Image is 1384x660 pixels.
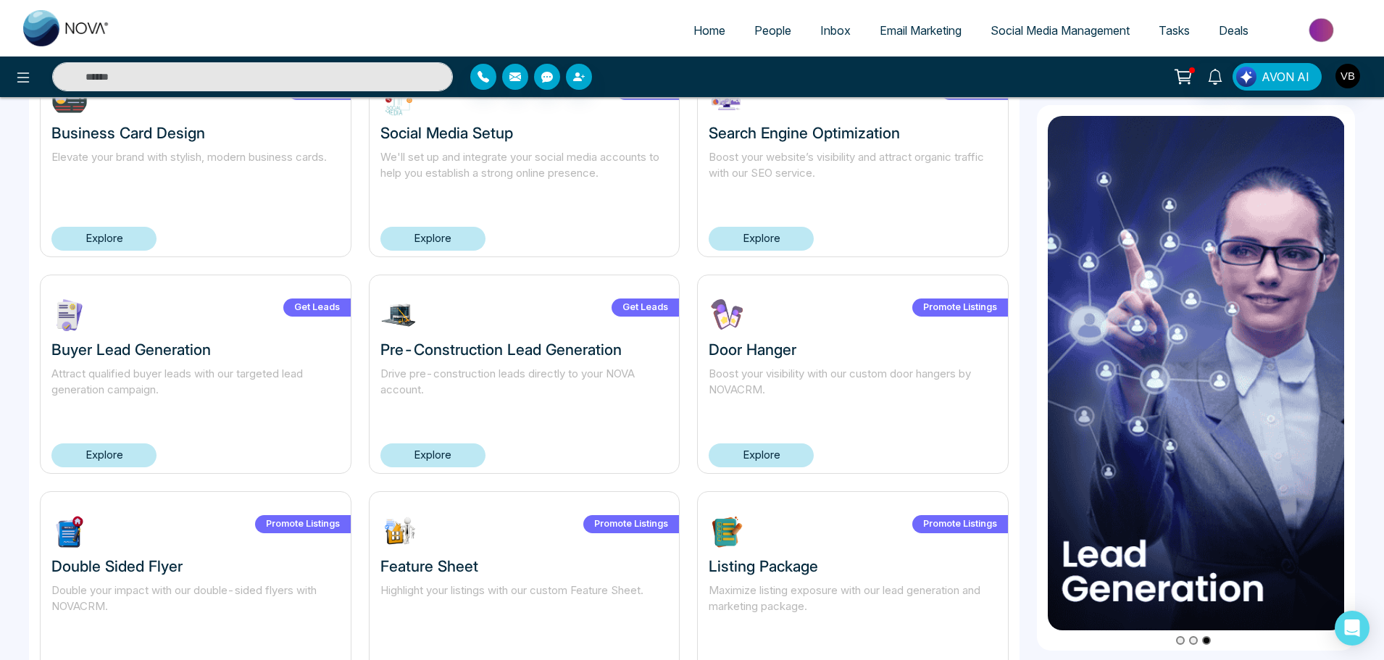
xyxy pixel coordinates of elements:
[51,366,340,415] p: Attract qualified buyer leads with our targeted lead generation campaign.
[880,23,962,38] span: Email Marketing
[693,23,725,38] span: Home
[51,514,88,550] img: ZHOM21730738815.jpg
[806,17,865,44] a: Inbox
[912,515,1008,533] label: Promote Listings
[709,124,997,142] h3: Search Engine Optimization
[709,149,997,199] p: Boost your website’s visibility and attract organic traffic with our SEO service.
[51,557,340,575] h3: Double Sided Flyer
[709,227,814,251] a: Explore
[679,17,740,44] a: Home
[380,124,669,142] h3: Social Media Setup
[709,366,997,415] p: Boost your visibility with our custom door hangers by NOVACRM.
[709,297,745,333] img: Vlcuf1730739043.jpg
[709,557,997,575] h3: Listing Package
[380,341,669,359] h3: Pre-Construction Lead Generation
[583,515,679,533] label: Promote Listings
[51,149,340,199] p: Elevate your brand with stylish, modern business cards.
[51,582,340,632] p: Double your impact with our double-sided flyers with NOVACRM.
[1335,64,1360,88] img: User Avatar
[255,515,351,533] label: Promote Listings
[1144,17,1204,44] a: Tasks
[976,17,1144,44] a: Social Media Management
[1159,23,1190,38] span: Tasks
[23,10,110,46] img: Nova CRM Logo
[380,227,485,251] a: Explore
[380,297,417,333] img: FsSfh1730742515.jpg
[380,557,669,575] h3: Feature Sheet
[1335,611,1370,646] div: Open Intercom Messenger
[1233,63,1322,91] button: AVON AI
[380,443,485,467] a: Explore
[865,17,976,44] a: Email Marketing
[991,23,1130,38] span: Social Media Management
[1204,17,1263,44] a: Deals
[51,124,340,142] h3: Business Card Design
[51,443,157,467] a: Explore
[1219,23,1248,38] span: Deals
[709,341,997,359] h3: Door Hanger
[1202,636,1211,645] button: Go to slide 3
[380,514,417,550] img: D2hWS1730737368.jpg
[51,227,157,251] a: Explore
[1236,67,1256,87] img: Lead Flow
[740,17,806,44] a: People
[51,297,88,333] img: sYAVk1730743386.jpg
[283,298,351,317] label: Get Leads
[1270,14,1375,46] img: Market-place.gif
[709,514,745,550] img: 2AeAQ1730737045.jpg
[1176,636,1185,645] button: Go to slide 1
[912,298,1008,317] label: Promote Listings
[380,582,669,632] p: Highlight your listings with our custom Feature Sheet.
[380,80,417,117] img: ABHm51732302824.jpg
[754,23,791,38] span: People
[1048,116,1345,630] img: item3.png
[1262,68,1309,85] span: AVON AI
[380,149,669,199] p: We'll set up and integrate your social media accounts to help you establish a strong online prese...
[709,80,745,117] img: eYwbv1730743564.jpg
[51,341,340,359] h3: Buyer Lead Generation
[709,582,997,632] p: Maximize listing exposure with our lead generation and marketing package.
[380,366,669,415] p: Drive pre-construction leads directly to your NOVA account.
[1189,636,1198,645] button: Go to slide 2
[51,80,88,117] img: BbxDK1732303356.jpg
[709,443,814,467] a: Explore
[612,298,679,317] label: Get Leads
[820,23,851,38] span: Inbox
